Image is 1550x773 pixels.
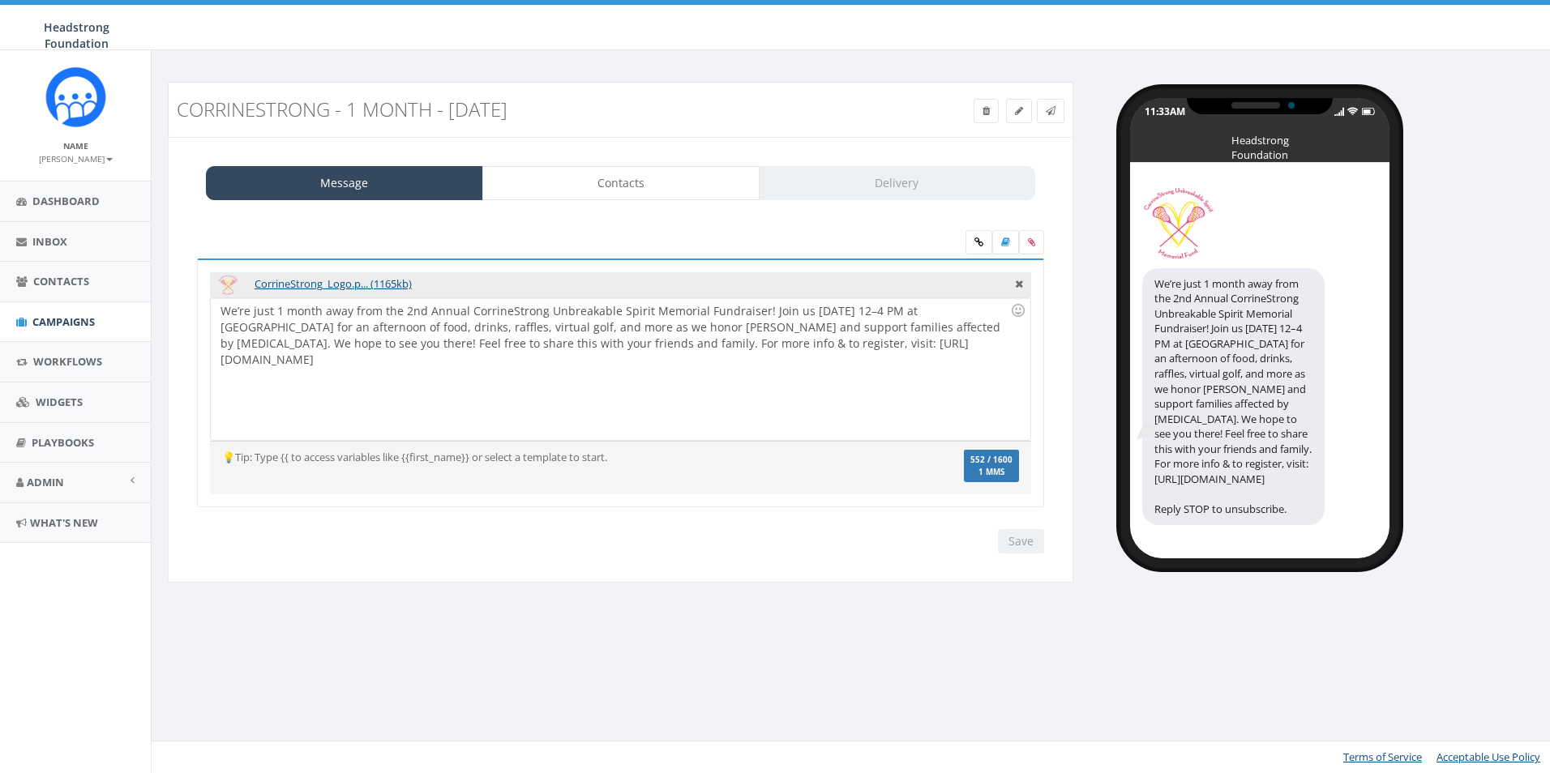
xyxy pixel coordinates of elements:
[32,234,67,249] span: Inbox
[1019,230,1044,254] span: Attach your media
[1145,105,1185,118] div: 11:33AM
[983,104,990,117] span: Delete Campaign
[36,395,83,409] span: Widgets
[39,153,113,164] small: [PERSON_NAME]
[1343,750,1422,764] a: Terms of Service
[255,276,412,291] a: CorrineStrong_Logo.p... (1165kb)
[27,475,64,489] span: Admin
[33,274,89,288] span: Contacts
[482,166,760,200] a: Contacts
[1219,133,1300,141] div: Headstrong Foundation
[206,166,483,200] a: Message
[211,298,1030,440] div: We’re just 1 month away from the 2nd Annual CorrineStrong Unbreakable Spirit Memorial Fundraiser!...
[970,468,1013,476] span: 1 MMS
[1046,104,1055,117] span: Send Test Message
[32,435,94,450] span: Playbooks
[63,140,88,152] small: Name
[32,194,100,208] span: Dashboard
[1437,750,1540,764] a: Acceptable Use Policy
[210,450,894,465] div: 💡Tip: Type {{ to access variables like {{first_name}} or select a template to start.
[177,99,837,120] h3: CorrineStrong - 1 Month - [DATE]
[1008,301,1028,320] div: Use the TAB key to insert emoji faster
[970,455,1013,465] span: 552 / 1600
[45,66,106,127] img: Rally_platform_Icon_1.png
[30,515,98,530] span: What's New
[1015,104,1023,117] span: Edit Campaign
[39,151,113,165] a: [PERSON_NAME]
[33,354,102,369] span: Workflows
[44,19,109,51] span: Headstrong Foundation
[992,230,1019,254] label: Insert Template Text
[1142,268,1325,525] div: We’re just 1 month away from the 2nd Annual CorrineStrong Unbreakable Spirit Memorial Fundraiser!...
[32,314,95,329] span: Campaigns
